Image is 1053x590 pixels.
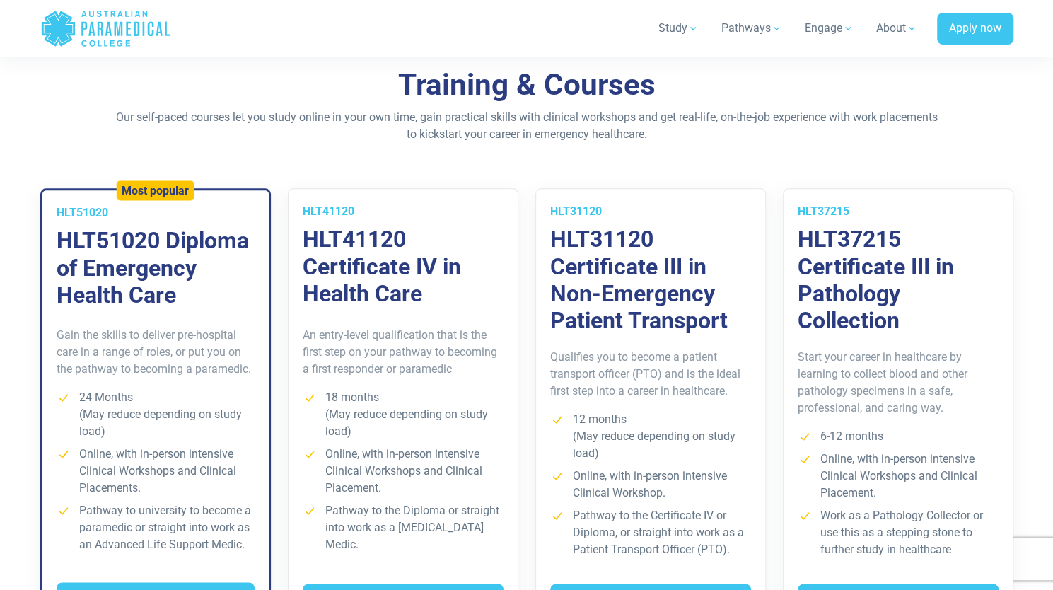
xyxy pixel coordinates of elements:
li: Online, with in-person intensive Clinical Workshop. [550,468,751,502]
a: Pathways [713,8,791,48]
h3: HLT31120 Certificate III in Non-Emergency Patient Transport [550,226,751,335]
h3: HLT37215 Certificate III in Pathology Collection [798,226,999,335]
li: Pathway to the Diploma or straight into work as a [MEDICAL_DATA] Medic. [303,502,504,553]
p: Qualifies you to become a patient transport officer (PTO) and is the ideal first step into a care... [550,349,751,400]
p: Start your career in healthcare by learning to collect blood and other pathology specimens in a s... [798,349,999,417]
span: HLT37215 [798,204,849,218]
span: HLT41120 [303,204,354,218]
p: Gain the skills to deliver pre-hospital care in a range of roles, or put you on the pathway to be... [57,327,255,378]
li: Online, with in-person intensive Clinical Workshops and Clinical Placement. [798,451,999,502]
li: 6-12 months [798,428,999,445]
li: 12 months (May reduce depending on study load) [550,411,751,462]
li: 24 Months (May reduce depending on study load) [57,389,255,440]
li: Pathway to the Certificate IV or Diploma, or straight into work as a Patient Transport Officer (P... [550,507,751,558]
li: Online, with in-person intensive Clinical Workshops and Clinical Placement. [303,446,504,497]
p: An entry-level qualification that is the first step on your pathway to becoming a first responder... [303,327,504,378]
h3: HLT51020 Diploma of Emergency Health Care [57,227,255,308]
h5: Most popular [122,184,189,197]
p: Our self-paced courses let you study online in your own time, gain practical skills with clinical... [113,109,941,143]
li: 18 months (May reduce depending on study load) [303,389,504,440]
li: Pathway to university to become a paramedic or straight into work as an Advanced Life Support Medic. [57,502,255,553]
a: Apply now [937,13,1013,45]
span: HLT51020 [57,206,108,219]
a: About [868,8,926,48]
h2: Training & Courses [113,67,941,103]
a: Study [650,8,707,48]
li: Work as a Pathology Collector or use this as a stepping stone to further study in healthcare [798,507,999,558]
li: Online, with in-person intensive Clinical Workshops and Clinical Placements. [57,446,255,497]
a: Australian Paramedical College [40,6,171,52]
a: Engage [796,8,862,48]
span: HLT31120 [550,204,602,218]
h3: HLT41120 Certificate IV in Health Care [303,226,504,307]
